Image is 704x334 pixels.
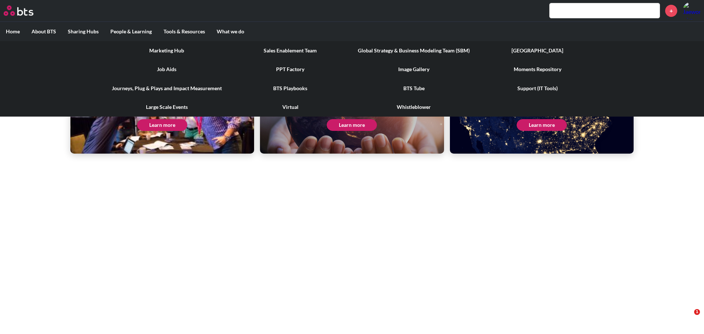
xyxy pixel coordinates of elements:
[683,2,700,19] img: Jaewon Kim
[4,5,47,16] a: Go home
[158,22,211,41] label: Tools & Resources
[26,22,62,41] label: About BTS
[327,119,377,131] a: Learn more
[679,309,697,327] iframe: Intercom live chat
[104,22,158,41] label: People & Learning
[694,309,700,315] span: 1
[683,2,700,19] a: Profile
[665,5,677,17] a: +
[62,22,104,41] label: Sharing Hubs
[4,5,33,16] img: BTS Logo
[517,119,567,131] a: Learn more
[137,119,187,131] a: Learn more
[211,22,250,41] label: What we do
